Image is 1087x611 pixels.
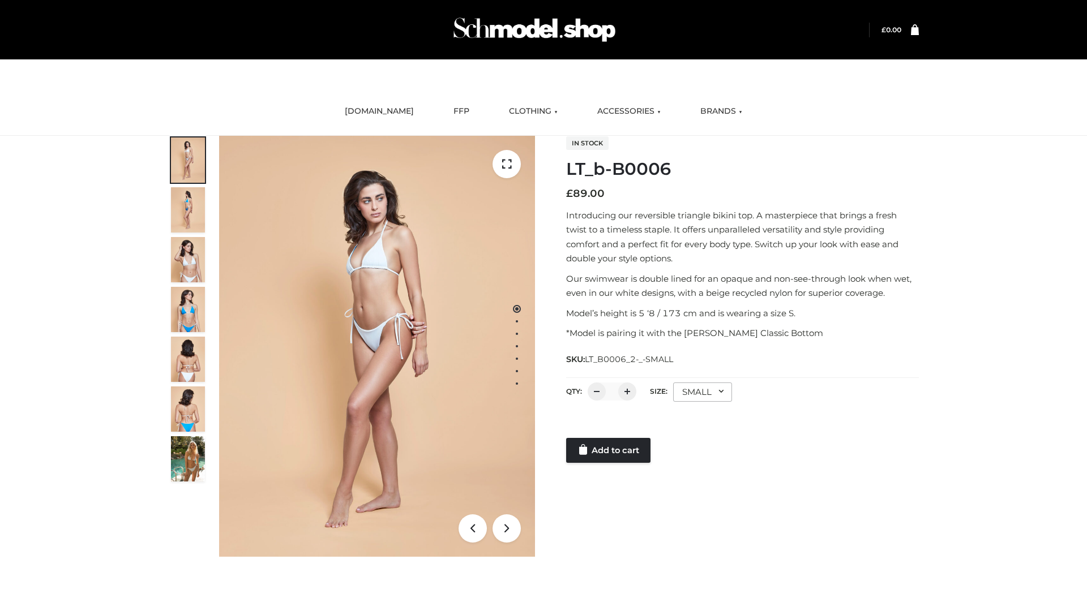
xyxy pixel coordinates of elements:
[171,237,205,282] img: ArielClassicBikiniTop_CloudNine_AzureSky_OW114ECO_3-scaled.jpg
[450,7,619,52] img: Schmodel Admin 964
[566,387,582,395] label: QTY:
[171,187,205,233] img: ArielClassicBikiniTop_CloudNine_AzureSky_OW114ECO_2-scaled.jpg
[650,387,667,395] label: Size:
[589,99,669,124] a: ACCESSORIES
[219,136,535,557] img: ArielClassicBikiniTop_CloudNine_AzureSky_OW114ECO_1
[566,136,609,150] span: In stock
[585,354,673,364] span: LT_B0006_2-_-SMALL
[566,159,919,179] h1: LT_b-B0006
[566,187,605,200] bdi: 89.00
[673,382,732,402] div: SMALL
[692,99,751,124] a: BRANDS
[566,326,919,341] p: *Model is pairing it with the [PERSON_NAME] Classic Bottom
[445,99,478,124] a: FFP
[171,337,205,382] img: ArielClassicBikiniTop_CloudNine_AzureSky_OW114ECO_7-scaled.jpg
[566,272,919,300] p: Our swimwear is double lined for an opaque and non-see-through look when wet, even in our white d...
[566,187,573,200] span: £
[566,208,919,266] p: Introducing our reversible triangle bikini top. A masterpiece that brings a fresh twist to a time...
[171,386,205,432] img: ArielClassicBikiniTop_CloudNine_AzureSky_OW114ECO_8-scaled.jpg
[500,99,566,124] a: CLOTHING
[566,352,674,366] span: SKU:
[171,137,205,183] img: ArielClassicBikiniTop_CloudNine_AzureSky_OW114ECO_1-scaled.jpg
[336,99,422,124] a: [DOMAIN_NAME]
[171,287,205,332] img: ArielClassicBikiniTop_CloudNine_AzureSky_OW114ECO_4-scaled.jpg
[881,25,886,34] span: £
[566,438,651,463] a: Add to cart
[566,306,919,321] p: Model’s height is 5 ‘8 / 173 cm and is wearing a size S.
[881,25,901,34] a: £0.00
[171,436,205,481] img: Arieltop_CloudNine_AzureSky2.jpg
[881,25,901,34] bdi: 0.00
